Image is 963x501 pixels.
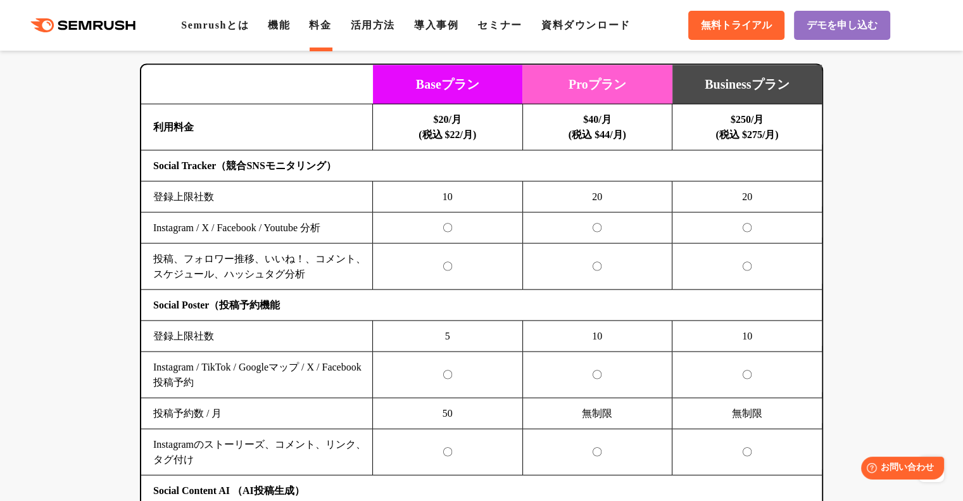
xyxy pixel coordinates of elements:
td: 〇 [672,429,822,476]
b: Social Content AI （AI投稿生成） [153,485,305,496]
td: 投稿予約数 / 月 [141,398,373,429]
td: 〇 [672,352,822,398]
td: 10 [373,182,523,213]
iframe: Help widget launcher [850,452,949,487]
b: 利用料金 [153,122,194,132]
td: Businessプラン [672,65,822,105]
a: 無料トライアル [688,11,784,40]
b: $40/月 (税込 $44/月) [569,114,626,140]
span: 無料トライアル [701,19,772,32]
a: Semrushとは [181,20,249,30]
td: 〇 [373,429,523,476]
td: Instagram / TikTok / Googleマップ / X / Facebook 投稿予約 [141,352,373,398]
b: Social Poster（投稿予約機能 [153,300,280,310]
td: 20 [672,182,822,213]
td: 〇 [672,244,822,290]
td: 20 [522,182,672,213]
a: 資料ダウンロード [541,20,631,30]
td: 〇 [522,429,672,476]
td: Proプラン [522,65,672,105]
td: 登録上限社数 [141,321,373,352]
a: 料金 [309,20,331,30]
td: 10 [672,321,822,352]
b: Social Tracker（競合SNSモニタリング） [153,160,336,171]
a: セミナー [477,20,522,30]
b: $20/月 (税込 $22/月) [419,114,476,140]
td: 〇 [373,213,523,244]
td: 〇 [522,244,672,290]
td: 50 [373,398,523,429]
td: 投稿、フォロワー推移、いいね！、コメント、スケジュール、ハッシュタグ分析 [141,244,373,290]
a: 機能 [268,20,290,30]
a: 活用方法 [351,20,395,30]
td: Baseプラン [373,65,523,105]
a: デモを申し込む [794,11,890,40]
td: 無制限 [672,398,822,429]
td: 10 [522,321,672,352]
span: デモを申し込む [807,19,878,32]
td: 〇 [672,213,822,244]
td: 5 [373,321,523,352]
b: $250/月 (税込 $275/月) [715,114,778,140]
a: 導入事例 [414,20,458,30]
td: 〇 [373,244,523,290]
td: 〇 [522,352,672,398]
td: 登録上限社数 [141,182,373,213]
td: Instagram / X / Facebook / Youtube 分析 [141,213,373,244]
td: 無制限 [522,398,672,429]
td: 〇 [522,213,672,244]
td: Instagramのストーリーズ、コメント、リンク、タグ付け [141,429,373,476]
td: 〇 [373,352,523,398]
